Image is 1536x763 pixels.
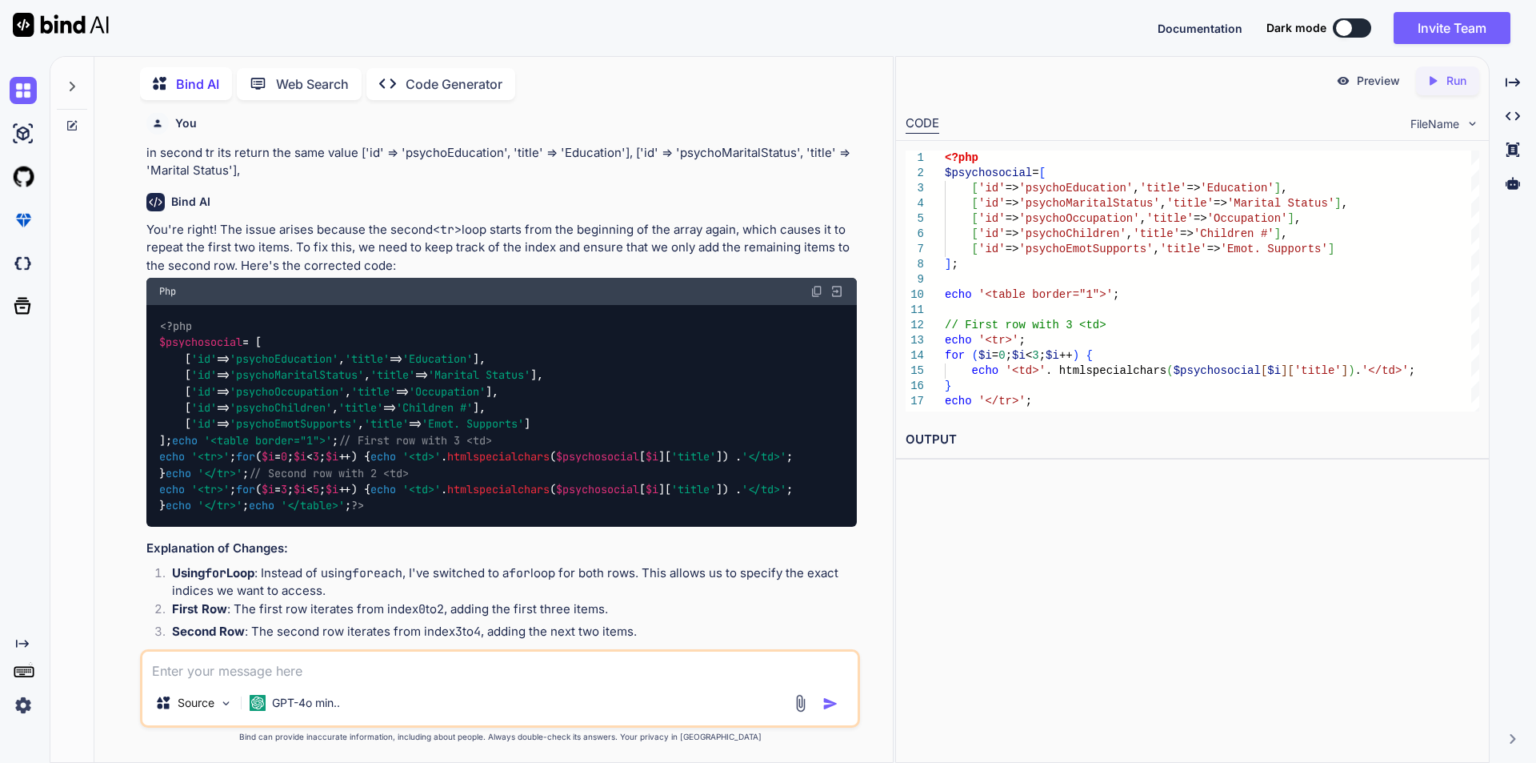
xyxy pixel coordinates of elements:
span: ; [1005,349,1011,362]
p: Web Search [276,74,349,94]
span: ] [1281,364,1287,377]
span: $i [326,449,338,464]
img: darkCloudIdeIcon [10,250,37,277]
code: for [205,565,226,581]
span: for [236,482,255,496]
span: Php [159,285,176,298]
span: 'id' [978,197,1006,210]
span: 'title' [338,400,383,415]
span: // First row with 3 <td> [338,433,492,448]
button: Documentation [1158,20,1242,37]
div: 7 [906,242,924,257]
img: copy [810,285,823,298]
span: 'title' [1139,182,1186,195]
span: 'psychoEducation' [230,351,338,366]
span: echo [249,499,274,513]
span: { [1086,349,1092,362]
img: chevron down [1466,117,1479,131]
span: 'id' [191,368,217,383]
span: [ [1287,364,1294,377]
span: 'title' [364,417,409,432]
span: => [1206,243,1220,255]
span: ] [1334,197,1341,210]
span: $i [262,482,274,496]
code: <tr> [433,222,462,238]
span: $psychosocial [945,167,1032,179]
span: 'title' [1294,364,1342,377]
span: echo [945,395,972,408]
span: , [1160,197,1166,210]
span: => [1005,243,1018,255]
span: $i [1267,364,1281,377]
img: GPT-4o mini [250,695,266,711]
p: GPT-4o min.. [272,695,340,711]
span: 'title' [351,384,396,399]
span: => [1180,227,1194,240]
span: 'id' [978,182,1006,195]
span: $i [1012,349,1026,362]
span: ] [1274,227,1280,240]
span: $psychosocial [556,482,639,496]
span: 'id' [978,227,1006,240]
p: Source [178,695,214,711]
span: [ [971,243,978,255]
div: 16 [906,379,924,394]
span: $i [646,482,658,496]
span: 'Education' [402,351,473,366]
span: FileName [1410,116,1459,132]
span: '</tr>' [198,499,242,513]
span: => [1186,182,1200,195]
span: '<tr>' [191,449,230,464]
span: ; [1408,364,1414,377]
span: 'id' [191,351,217,366]
p: Preview [1357,73,1400,89]
span: ; [1113,288,1119,301]
span: $i [978,349,992,362]
span: $psychosocial [159,335,242,350]
span: [ [971,197,978,210]
span: 'title' [1166,197,1214,210]
p: Bind can provide inaccurate information, including about people. Always double-check its answers.... [140,731,860,743]
span: echo [159,449,185,464]
span: '</table>' [281,499,345,513]
div: 3 [906,181,924,196]
span: 'id' [191,417,217,432]
span: $psychosocial [1173,364,1260,377]
strong: First Row [172,601,227,616]
span: ) [1072,349,1078,362]
p: Code Generator [406,74,502,94]
p: Run [1446,73,1466,89]
div: 17 [906,394,924,409]
li: : Instead of using , I've switched to a loop for both rows. This allows us to specify the exact i... [159,564,857,600]
span: 3 [281,482,287,496]
span: 'id' [978,243,1006,255]
img: ai-studio [10,120,37,147]
span: 'Education' [1200,182,1274,195]
span: echo [166,499,191,513]
span: ] [1274,182,1280,195]
span: 'id' [191,400,217,415]
span: '</td>' [742,449,786,464]
span: 'Children #' [1194,227,1274,240]
span: 5 [313,482,319,496]
span: . htmlspecialchars [1046,364,1166,377]
span: ; [1025,395,1031,408]
img: Open in Browser [830,284,844,299]
span: [ [971,212,978,225]
span: 'psychoEmotSupports' [230,417,358,432]
span: 'Children #' [396,400,473,415]
span: // First row with 3 <td> [945,319,1106,331]
span: 'psychoChildren' [230,400,332,415]
div: 2 [906,166,924,181]
h6: Bind AI [171,194,210,210]
span: '<tr>' [191,482,230,496]
span: 'psychoOccupation' [230,384,345,399]
div: 9 [906,272,924,287]
span: => [1005,182,1018,195]
span: => [1194,212,1207,225]
img: githubLight [10,163,37,191]
span: 3 [313,449,319,464]
div: 1 [906,151,924,166]
span: Documentation [1158,22,1242,35]
span: 'psychoChildren' [1018,227,1126,240]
